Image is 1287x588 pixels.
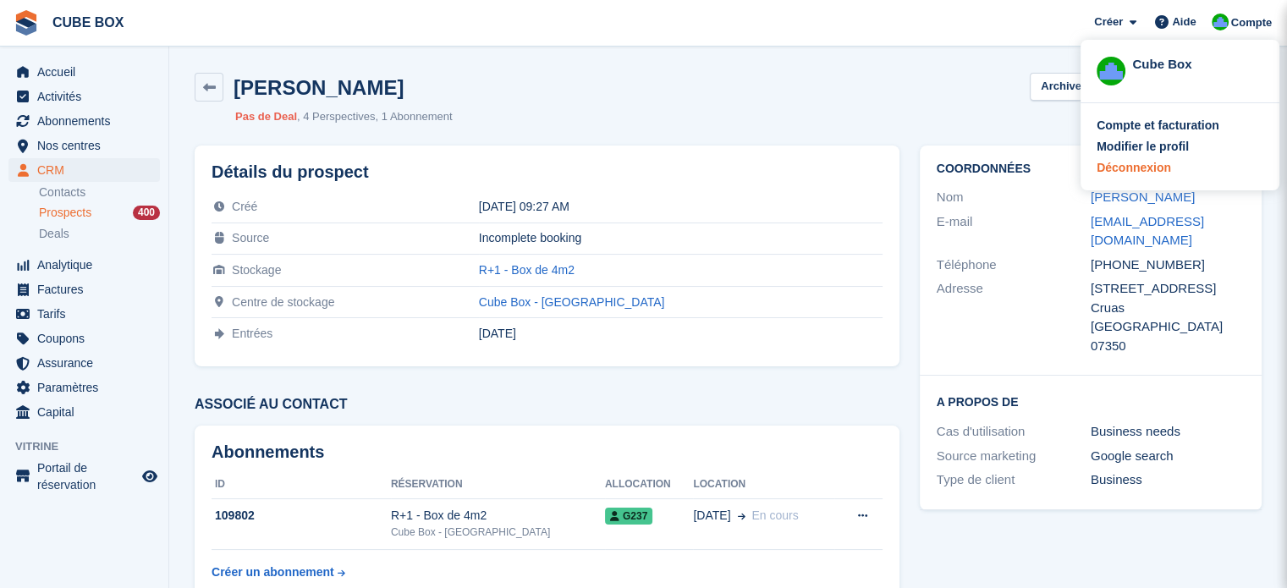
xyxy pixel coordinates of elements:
a: menu [8,253,160,277]
a: CUBE BOX [46,8,130,36]
span: Accueil [37,60,139,84]
a: menu [8,376,160,399]
a: Compte et facturation [1097,117,1263,135]
h2: Coordonnées [937,162,1245,176]
span: Abonnements [37,109,139,133]
div: [DATE] [479,327,883,340]
span: Portail de réservation [37,459,139,493]
a: Boutique d'aperçu [140,466,160,486]
th: Allocation [605,471,693,498]
span: Tarifs [37,302,139,326]
th: Réservation [391,471,605,498]
span: Nos centres [37,134,139,157]
span: Prospects [39,205,91,221]
a: menu [8,278,160,301]
a: [PERSON_NAME] [1091,190,1195,204]
a: Modifier le profil [1097,138,1263,156]
h2: A propos de [937,393,1245,409]
span: Factures [37,278,139,301]
div: Déconnexion [1097,159,1171,177]
a: menu [8,327,160,350]
span: Analytique [37,253,139,277]
span: Aide [1172,14,1196,30]
div: 109802 [212,507,391,525]
div: [PHONE_NUMBER] [1091,256,1245,275]
span: CRM [37,158,139,182]
h2: Abonnements [212,442,883,462]
a: Cube Box - [GEOGRAPHIC_DATA] [479,295,665,309]
div: Compte et facturation [1097,117,1219,135]
span: Deals [39,226,69,242]
span: Compte [1231,14,1272,31]
a: menu [8,351,160,375]
div: Modifier le profil [1097,138,1189,156]
a: menu [8,302,160,326]
a: Prospects 400 [39,204,160,222]
span: Activités [37,85,139,108]
img: Cube Box [1097,57,1125,85]
div: R+1 - Box de 4m2 [391,507,605,525]
div: 400 [133,206,160,220]
span: Créer [1094,14,1123,30]
div: Cruas [1091,299,1245,318]
a: Créer un abonnement [212,557,345,588]
a: [EMAIL_ADDRESS][DOMAIN_NAME] [1091,214,1204,248]
div: Google search [1091,447,1245,466]
span: Assurance [37,351,139,375]
th: ID [212,471,391,498]
span: Coupons [37,327,139,350]
span: Créé [232,200,257,213]
button: Archive [1030,73,1092,101]
a: menu [8,60,160,84]
a: Deals [39,225,160,243]
li: 4 Perspectives [297,108,376,125]
div: Adresse [937,279,1091,355]
div: Cube Box [1132,55,1263,70]
a: menu [8,459,160,493]
span: G237 [605,508,652,525]
img: stora-icon-8386f47178a22dfd0bd8f6a31ec36ba5ce8667c1dd55bd0f319d3a0aa187defe.svg [14,10,39,36]
span: Source [232,231,269,245]
a: Contacts [39,184,160,201]
div: Téléphone [937,256,1091,275]
div: Business [1091,470,1245,490]
span: Vitrine [15,438,168,455]
div: Type de client [937,470,1091,490]
a: menu [8,85,160,108]
div: Incomplete booking [479,231,883,245]
li: Pas de Deal [235,108,297,125]
a: Déconnexion [1097,159,1263,177]
h2: Détails du prospect [212,162,883,182]
th: Location [693,471,834,498]
div: Créer un abonnement [212,563,334,581]
div: Cas d'utilisation [937,422,1091,442]
span: Capital [37,400,139,424]
span: Entrées [232,327,272,340]
span: Centre de stockage [232,295,334,309]
div: Source marketing [937,447,1091,466]
div: Nom [937,188,1091,207]
a: menu [8,400,160,424]
a: menu [8,134,160,157]
div: [GEOGRAPHIC_DATA] [1091,317,1245,337]
span: Stockage [232,263,281,277]
span: Paramètres [37,376,139,399]
div: Cube Box - [GEOGRAPHIC_DATA] [391,525,605,540]
a: menu [8,109,160,133]
span: [DATE] [693,507,730,525]
span: En cours [751,508,798,522]
li: 1 Abonnement [376,108,453,125]
a: menu [8,158,160,182]
div: [STREET_ADDRESS] [1091,279,1245,299]
h2: [PERSON_NAME] [234,76,404,99]
div: Business needs [1091,422,1245,442]
a: R+1 - Box de 4m2 [479,263,575,277]
div: E-mail [937,212,1091,250]
img: Cube Box [1212,14,1229,30]
div: 07350 [1091,337,1245,356]
h3: Associé au contact [195,397,899,412]
div: [DATE] 09:27 AM [479,200,883,213]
